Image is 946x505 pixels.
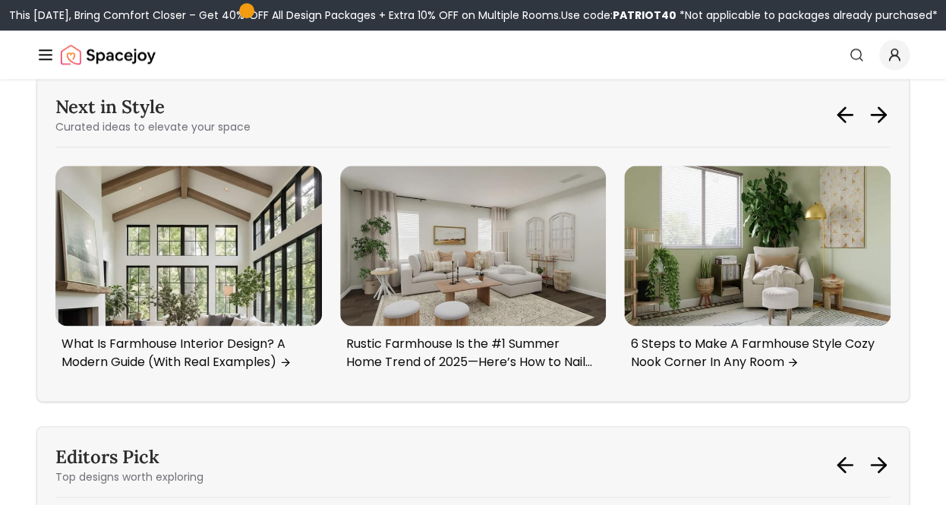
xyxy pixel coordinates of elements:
[624,166,891,325] img: Next in Style - 6 Steps to Make A Farmhouse Style Cozy Nook Corner In Any Room
[55,166,891,382] div: Carousel
[624,166,891,377] a: Next in Style - 6 Steps to Make A Farmhouse Style Cozy Nook Corner In Any Room6 Steps to Make A F...
[55,469,203,484] p: Top designs worth exploring
[55,119,251,134] p: Curated ideas to elevate your space
[55,166,322,325] img: Next in Style - What Is Farmhouse Interior Design? A Modern Guide (With Real Examples)
[346,335,594,371] p: Rustic Farmhouse Is the #1 Summer Home Trend of 2025—Here’s How to Nail It
[630,335,878,371] p: 6 Steps to Make A Farmhouse Style Cozy Nook Corner In Any Room
[561,8,676,23] span: Use code:
[61,39,156,70] a: Spacejoy
[613,8,676,23] b: PATRIOT40
[676,8,938,23] span: *Not applicable to packages already purchased*
[55,95,251,119] h3: Next in Style
[340,166,607,377] a: Next in Style - Rustic Farmhouse Is the #1 Summer Home Trend of 2025—Here’s How to Nail ItRustic ...
[61,39,156,70] img: Spacejoy Logo
[340,166,607,325] img: Next in Style - Rustic Farmhouse Is the #1 Summer Home Trend of 2025—Here’s How to Nail It
[55,445,203,469] h3: Editors Pick
[55,166,322,382] div: 3 / 6
[9,8,938,23] div: This [DATE], Bring Comfort Closer – Get 40% OFF All Design Packages + Extra 10% OFF on Multiple R...
[61,335,310,371] p: What Is Farmhouse Interior Design? A Modern Guide (With Real Examples)
[624,166,891,382] div: 5 / 6
[36,30,910,79] nav: Global
[340,166,607,382] div: 4 / 6
[55,166,322,377] a: Next in Style - What Is Farmhouse Interior Design? A Modern Guide (With Real Examples)What Is Far...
